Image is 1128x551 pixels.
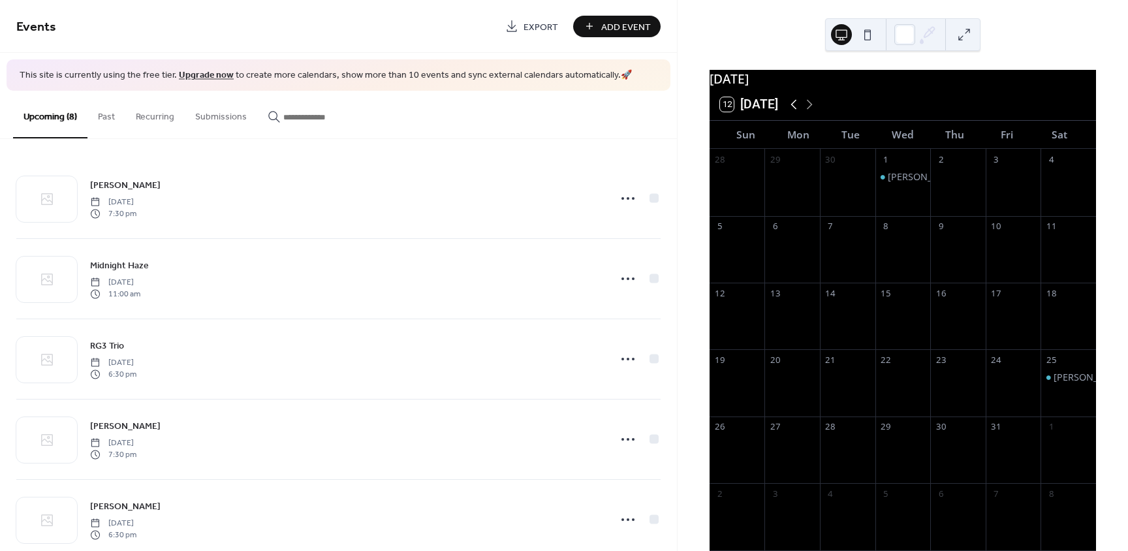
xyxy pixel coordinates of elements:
button: Recurring [125,91,185,137]
button: Submissions [185,91,257,137]
span: [PERSON_NAME] [90,499,161,513]
span: RG3 Trio [90,339,124,353]
div: Wed [877,121,929,149]
div: 8 [880,221,892,232]
div: 2 [714,488,726,499]
div: Melissa Corona [875,170,931,183]
div: 21 [824,354,836,366]
div: Sun [720,121,772,149]
div: 24 [990,354,1002,366]
div: 7 [990,488,1002,499]
span: [PERSON_NAME] [90,178,161,192]
a: [PERSON_NAME] [90,499,161,514]
span: 7:30 pm [90,208,136,220]
div: 17 [990,287,1002,299]
div: 28 [824,421,836,433]
div: 18 [1046,287,1057,299]
button: Add Event [573,16,661,37]
div: 25 [1046,354,1057,366]
div: 31 [990,421,1002,433]
a: Upgrade now [179,67,234,84]
a: RG3 Trio [90,338,124,353]
div: 16 [935,287,947,299]
div: 4 [824,488,836,499]
a: Export [495,16,568,37]
button: Upcoming (8) [13,91,87,138]
a: [PERSON_NAME] [90,418,161,433]
div: 30 [935,421,947,433]
div: 3 [990,153,1002,165]
div: 28 [714,153,726,165]
span: Midnight Haze [90,259,149,272]
div: 20 [770,354,781,366]
button: 12[DATE] [715,94,783,115]
span: [DATE] [90,356,136,368]
div: 13 [770,287,781,299]
div: 1 [880,153,892,165]
div: 27 [770,421,781,433]
div: Tue [824,121,877,149]
span: [DATE] [90,276,140,288]
div: 6 [770,221,781,232]
div: 26 [714,421,726,433]
div: 4 [1046,153,1057,165]
div: 9 [935,221,947,232]
div: Sat [1033,121,1086,149]
div: 5 [714,221,726,232]
div: 10 [990,221,1002,232]
div: 8 [1046,488,1057,499]
span: [DATE] [90,437,136,449]
div: Sean Britt [1041,371,1096,384]
div: Thu [929,121,981,149]
span: 7:30 pm [90,449,136,461]
div: [PERSON_NAME] [888,170,962,183]
div: 30 [824,153,836,165]
button: Past [87,91,125,137]
div: [PERSON_NAME] [1054,371,1127,384]
div: 15 [880,287,892,299]
div: 12 [714,287,726,299]
a: Midnight Haze [90,258,149,273]
div: 29 [770,153,781,165]
div: 14 [824,287,836,299]
span: This site is currently using the free tier. to create more calendars, show more than 10 events an... [20,69,632,82]
div: 3 [770,488,781,499]
span: 6:30 pm [90,369,136,381]
div: 29 [880,421,892,433]
div: [DATE] [710,70,1096,89]
div: 19 [714,354,726,366]
div: 2 [935,153,947,165]
div: 22 [880,354,892,366]
div: 6 [935,488,947,499]
span: 6:30 pm [90,529,136,541]
span: Export [524,20,558,34]
span: [DATE] [90,517,136,529]
div: 11 [1046,221,1057,232]
div: 1 [1046,421,1057,433]
span: [DATE] [90,196,136,208]
span: Add Event [601,20,651,34]
span: 11:00 am [90,289,140,300]
div: 7 [824,221,836,232]
div: Fri [981,121,1033,149]
div: 23 [935,354,947,366]
div: 5 [880,488,892,499]
a: [PERSON_NAME] [90,178,161,193]
span: [PERSON_NAME] [90,419,161,433]
span: Events [16,14,56,40]
div: Mon [772,121,824,149]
